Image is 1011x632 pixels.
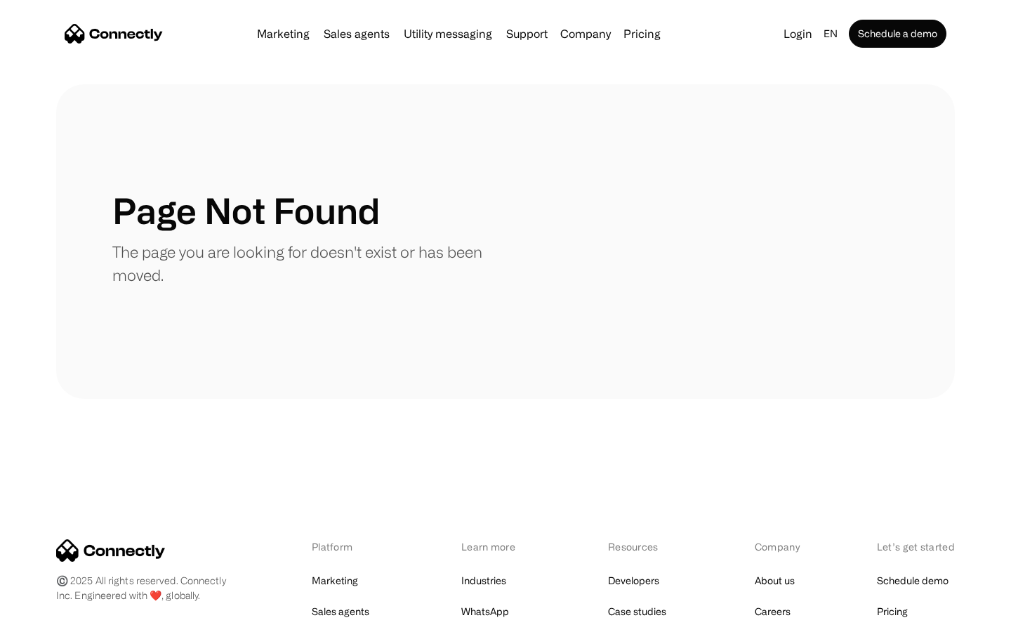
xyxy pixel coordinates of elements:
[755,539,804,554] div: Company
[318,28,395,39] a: Sales agents
[398,28,498,39] a: Utility messaging
[778,24,818,44] a: Login
[461,571,506,591] a: Industries
[755,602,791,621] a: Careers
[112,240,505,287] p: The page you are looking for doesn't exist or has been moved.
[618,28,666,39] a: Pricing
[312,602,369,621] a: Sales agents
[608,602,666,621] a: Case studies
[112,190,380,232] h1: Page Not Found
[312,539,388,554] div: Platform
[560,24,611,44] div: Company
[877,602,908,621] a: Pricing
[28,607,84,627] ul: Language list
[251,28,315,39] a: Marketing
[755,571,795,591] a: About us
[877,539,955,554] div: Let’s get started
[824,24,838,44] div: en
[501,28,553,39] a: Support
[312,571,358,591] a: Marketing
[14,606,84,627] aside: Language selected: English
[461,539,535,554] div: Learn more
[608,539,682,554] div: Resources
[849,20,946,48] a: Schedule a demo
[608,571,659,591] a: Developers
[461,602,509,621] a: WhatsApp
[877,571,949,591] a: Schedule demo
